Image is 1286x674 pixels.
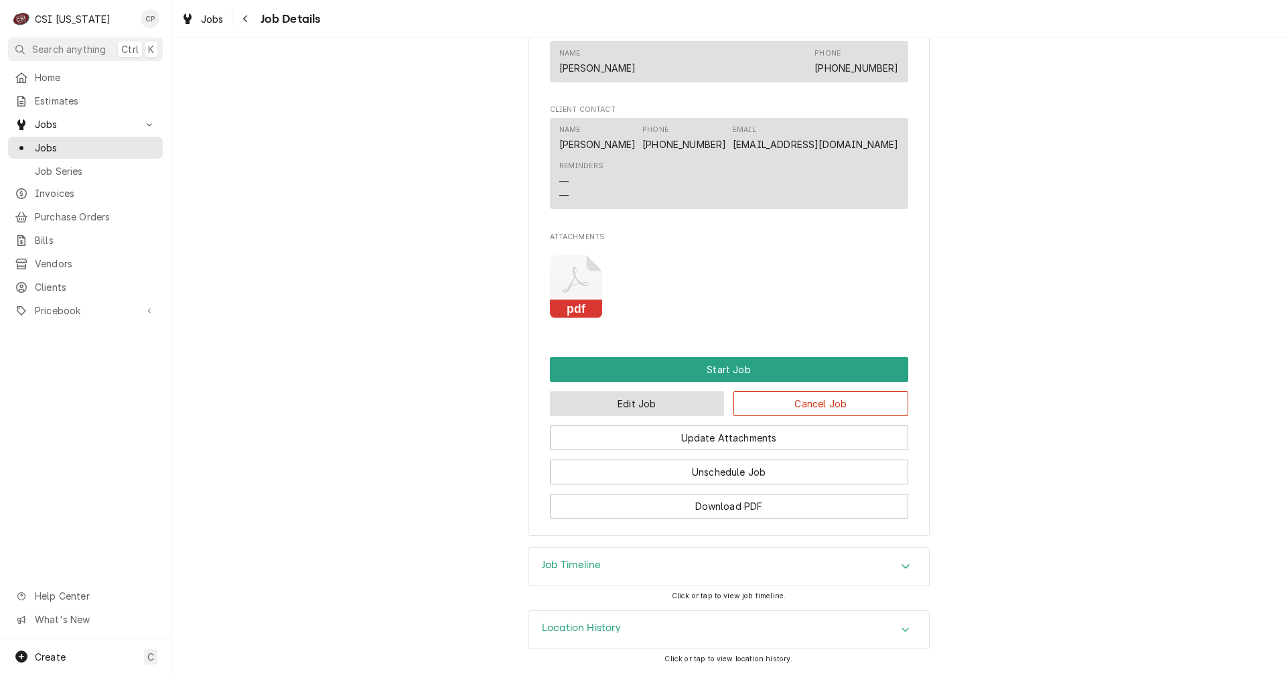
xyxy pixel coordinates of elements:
a: Go to Help Center [8,585,163,607]
div: Location History [528,610,930,649]
span: Attachments [550,232,908,243]
button: Cancel Job [733,391,908,416]
div: Button Group Row [550,416,908,450]
div: C [12,9,31,28]
button: Edit Job [550,391,725,416]
span: Pricebook [35,304,136,318]
div: Accordion Header [528,548,929,586]
div: Contact [550,118,908,210]
div: Button Group Row [550,382,908,416]
a: Home [8,66,163,88]
div: Contact [550,41,908,82]
h3: Location History [542,622,622,634]
div: Button Group Row [550,484,908,519]
span: Vendors [35,257,156,271]
span: Search anything [32,42,106,56]
h3: Job Timeline [542,559,601,571]
div: Phone [814,48,841,59]
div: Job Contact [550,28,908,88]
span: Click or tap to view location history. [664,655,792,663]
a: Bills [8,229,163,251]
div: Name [559,125,636,151]
div: Phone [814,48,898,75]
span: Client Contact [550,105,908,115]
span: K [148,42,154,56]
div: Attachments [550,232,908,329]
div: Accordion Header [528,611,929,649]
span: Estimates [35,94,156,108]
a: Invoices [8,182,163,204]
span: Jobs [201,12,224,26]
span: Home [35,70,156,84]
span: What's New [35,612,155,626]
a: Go to What's New [8,608,163,630]
div: [PERSON_NAME] [559,137,636,151]
button: Search anythingCtrlK [8,38,163,61]
a: Purchase Orders [8,206,163,228]
div: Button Group [550,357,908,519]
div: — [559,174,569,188]
div: Email [733,125,898,151]
span: Attachments [550,245,908,329]
span: Job Details [257,10,321,28]
div: Phone [642,125,668,135]
button: Update Attachments [550,425,908,450]
a: Job Series [8,160,163,182]
div: Button Group Row [550,450,908,484]
span: Job Series [35,164,156,178]
a: Go to Jobs [8,113,163,135]
span: Purchase Orders [35,210,156,224]
a: Vendors [8,253,163,275]
div: Name [559,48,581,59]
div: Client Contact List [550,118,908,216]
div: Name [559,48,636,75]
span: Bills [35,233,156,247]
div: CP [141,9,159,28]
div: Job Contact List [550,41,908,88]
div: Email [733,125,756,135]
a: Jobs [8,137,163,159]
div: CSI [US_STATE] [35,12,111,26]
a: Clients [8,276,163,298]
a: [PHONE_NUMBER] [642,139,726,150]
a: Estimates [8,90,163,112]
span: Jobs [35,117,136,131]
span: C [147,650,154,664]
div: — [559,188,569,202]
a: [PHONE_NUMBER] [814,62,898,74]
span: Create [35,651,66,663]
button: Accordion Details Expand Trigger [528,611,929,649]
button: Navigate back [235,8,257,29]
div: Client Contact [550,105,908,215]
div: Button Group Row [550,357,908,382]
a: Jobs [175,8,229,30]
span: Clients [35,280,156,294]
span: Help Center [35,589,155,603]
span: Jobs [35,141,156,155]
button: Accordion Details Expand Trigger [528,548,929,586]
span: Invoices [35,186,156,200]
span: Click or tap to view job timeline. [672,592,786,600]
div: [PERSON_NAME] [559,61,636,75]
div: Reminders [559,161,603,202]
div: Name [559,125,581,135]
button: Unschedule Job [550,460,908,484]
div: Reminders [559,161,603,172]
div: Job Timeline [528,547,930,586]
span: Ctrl [121,42,139,56]
div: Craig Pierce's Avatar [141,9,159,28]
div: Phone [642,125,726,151]
a: [EMAIL_ADDRESS][DOMAIN_NAME] [733,139,898,150]
button: Start Job [550,357,908,382]
button: Download PDF [550,494,908,519]
button: pdf [550,255,603,319]
div: CSI Kentucky's Avatar [12,9,31,28]
a: Go to Pricebook [8,299,163,322]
